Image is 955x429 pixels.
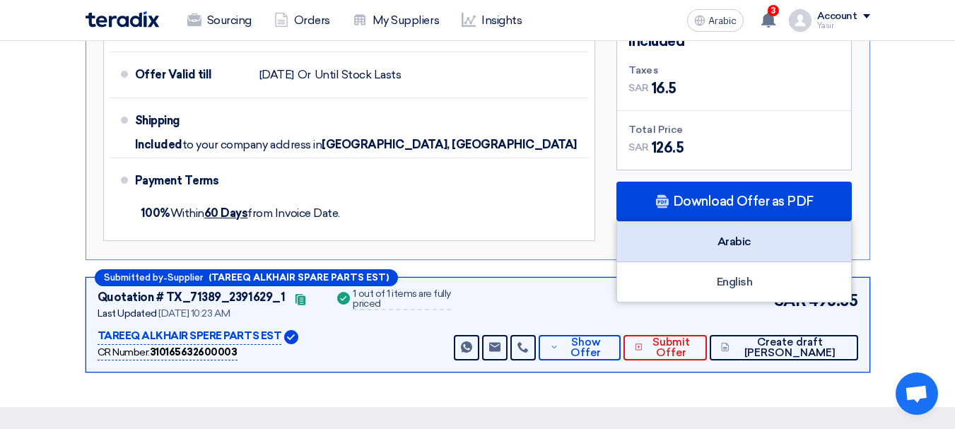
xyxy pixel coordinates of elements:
font: Insights [481,13,522,27]
font: Arabic [717,235,751,248]
font: Orders [294,13,330,27]
font: - [163,273,168,283]
a: Insights [450,5,533,36]
font: 100% [141,206,170,220]
font: [DATE] [259,68,294,81]
font: TAREEQ ALKHAIR SPERE PARTS EST [98,329,282,342]
font: Until Stock Lasts [315,68,402,81]
font: SAR [628,82,649,94]
font: Offer Valid till [135,68,212,81]
font: Submitted by [104,272,163,283]
font: Shipping [135,114,180,127]
font: Within [170,206,204,220]
font: Download Offer as PDF [673,194,814,209]
font: 1 out of 1 items are fully priced [353,288,451,310]
font: Create draft [PERSON_NAME] [744,336,836,359]
font: 126.5 [652,139,684,156]
font: (TAREEQ ALKHAIR SPARE PARTS EST) [209,272,389,283]
font: CR Number: [98,346,150,358]
button: Show Offer [539,335,620,360]
button: Create draft [PERSON_NAME] [710,335,857,360]
font: from Invoice Date. [247,206,339,220]
font: 16.5 [652,80,676,97]
font: English [717,275,753,288]
font: 310165632600003 [150,346,238,358]
font: [GEOGRAPHIC_DATA], [GEOGRAPHIC_DATA] [322,138,577,151]
font: 3 [771,6,775,16]
font: Last Updated [98,307,157,319]
img: profile_test.png [789,9,812,32]
div: Open chat [896,372,938,415]
font: Or [298,68,311,81]
font: Submit Offer [652,336,690,359]
button: Submit Offer [623,335,708,360]
font: SAR [628,141,649,153]
img: Verified Account [284,330,298,344]
font: Included [135,138,182,151]
font: 60 Days [204,206,248,220]
font: Quotation # TX_71389_2391629_1 [98,290,286,304]
font: [DATE] 10:23 AM [158,307,230,319]
a: Orders [263,5,341,36]
font: Sourcing [207,13,252,27]
font: My Suppliers [373,13,439,27]
font: Included [628,33,684,49]
a: Sourcing [176,5,263,36]
img: Teradix logo [86,11,159,28]
font: Taxes [628,64,658,76]
font: Supplier [168,272,203,283]
font: to your company address in [182,138,322,151]
font: Yasir [817,21,834,30]
button: Arabic [687,9,744,32]
font: Payment Terms [135,174,219,187]
font: SAR [774,291,807,310]
font: Account [817,10,857,22]
font: 495.65 [809,291,857,310]
font: Show Offer [570,336,601,359]
font: Total Price [628,124,683,136]
font: Arabic [708,15,737,27]
a: My Suppliers [341,5,450,36]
